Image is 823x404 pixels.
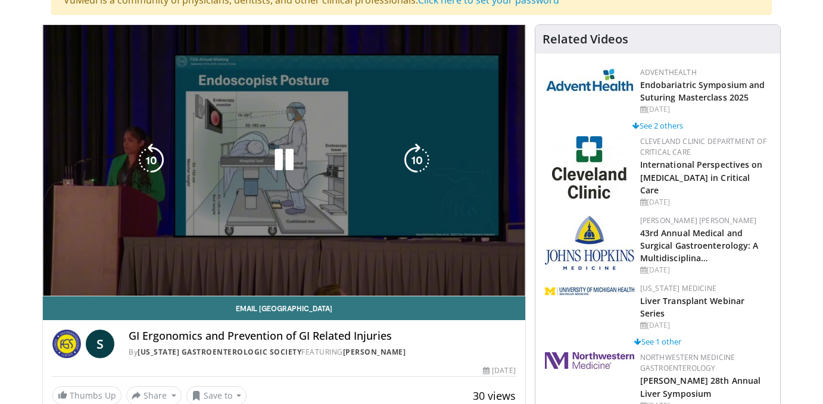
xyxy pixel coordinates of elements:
[634,336,681,347] a: See 1 other
[545,352,634,369] img: 37f2bdae-6af4-4c49-ae65-fb99e80643fa.png.150x105_q85_autocrop_double_scale_upscale_version-0.2.jpg
[640,320,771,331] div: [DATE]
[129,347,516,358] div: By FEATURING
[640,197,771,208] div: [DATE]
[343,347,406,357] a: [PERSON_NAME]
[138,347,301,357] a: [US_STATE] Gastroenterologic Society
[640,375,761,399] a: [PERSON_NAME] 28th Annual Liver Symposium
[640,136,766,157] a: Cleveland Clinic Department of Critical Care
[129,330,516,343] h4: GI Ergonomics and Prevention of GI Related Injuries
[640,215,757,226] a: [PERSON_NAME] [PERSON_NAME]
[43,25,525,296] video-js: Video Player
[640,295,744,319] a: Liver Transplant Webinar Series
[640,104,771,115] div: [DATE]
[543,32,628,46] h4: Related Videos
[52,330,81,358] img: Florida Gastroenterologic Society
[632,120,683,131] a: See 2 others
[545,287,634,295] img: 7efbc4f9-e78b-438d-b5a1-5a81cc36a986.png.150x105_q85_autocrop_double_scale_upscale_version-0.2.png
[545,215,634,270] img: c99d8ef4-c3cd-4e38-8428-4f59a70fa7e8.jpg.150x105_q85_autocrop_double_scale_upscale_version-0.2.jpg
[86,330,114,358] a: S
[545,67,634,92] img: 5c3c682d-da39-4b33-93a5-b3fb6ba9580b.jpg.150x105_q85_autocrop_double_scale_upscale_version-0.2.jpg
[640,79,765,103] a: Endobariatric Symposium and Suturing Masterclass 2025
[640,283,716,293] a: [US_STATE] Medicine
[640,159,763,195] a: International Perspectives on [MEDICAL_DATA] in Critical Care
[483,365,515,376] div: [DATE]
[43,296,525,320] a: Email [GEOGRAPHIC_DATA]
[473,389,516,403] span: 30 views
[640,352,735,373] a: Northwestern Medicine Gastroenterology
[552,136,626,199] img: 5f0cf59e-536a-4b30-812c-ea06339c9532.jpg.150x105_q85_autocrop_double_scale_upscale_version-0.2.jpg
[640,227,759,264] a: 43rd Annual Medical and Surgical Gastroenterology: A Multidisciplina…
[640,265,771,275] div: [DATE]
[640,67,697,77] a: AdventHealth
